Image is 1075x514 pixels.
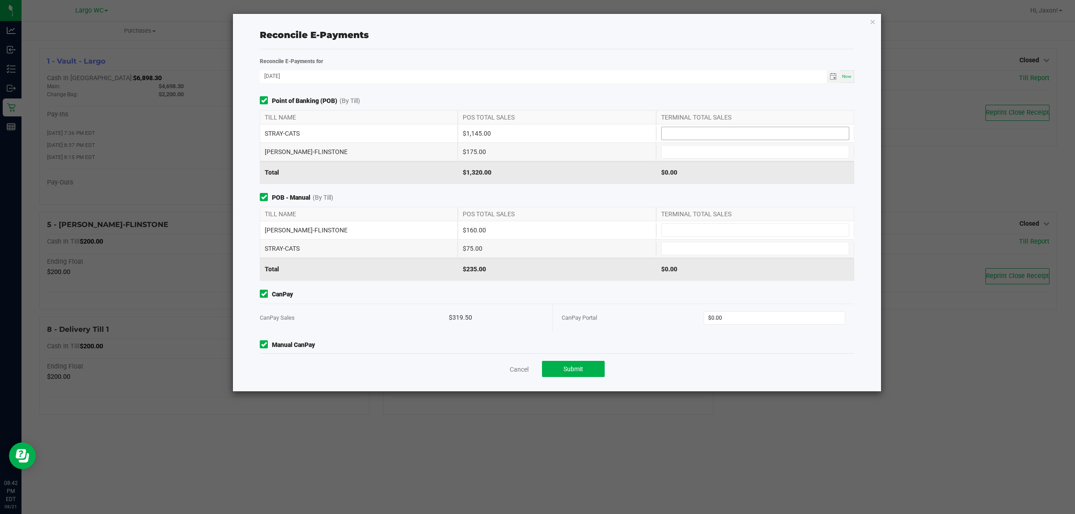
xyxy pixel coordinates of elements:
[827,70,840,83] span: Toggle calendar
[458,143,656,161] div: $175.00
[260,221,458,239] div: [PERSON_NAME]-FLINSTONE
[260,340,272,350] form-toggle: Include in reconciliation
[260,58,323,64] strong: Reconcile E-Payments for
[260,70,827,81] input: Date
[656,258,854,280] div: $0.00
[260,96,272,106] form-toggle: Include in reconciliation
[458,221,656,239] div: $160.00
[842,74,851,79] span: Now
[260,240,458,257] div: STRAY-CATS
[458,258,656,280] div: $235.00
[260,314,295,321] span: CanPay Sales
[260,193,272,202] form-toggle: Include in reconciliation
[562,314,597,321] span: CanPay Portal
[340,96,360,106] span: (By Till)
[272,290,293,299] strong: CanPay
[260,290,272,299] form-toggle: Include in reconciliation
[272,340,315,350] strong: Manual CanPay
[9,442,36,469] iframe: Resource center
[458,111,656,124] div: POS TOTAL SALES
[563,365,583,373] span: Submit
[313,193,333,202] span: (By Till)
[260,111,458,124] div: TILL NAME
[458,207,656,221] div: POS TOTAL SALES
[272,96,337,106] strong: Point of Banking (POB)
[260,143,458,161] div: [PERSON_NAME]-FLINSTONE
[656,207,854,221] div: TERMINAL TOTAL SALES
[260,28,854,42] div: Reconcile E-Payments
[260,207,458,221] div: TILL NAME
[458,124,656,142] div: $1,145.00
[272,193,310,202] strong: POB - Manual
[510,365,529,374] a: Cancel
[260,161,458,184] div: Total
[458,161,656,184] div: $1,320.00
[656,111,854,124] div: TERMINAL TOTAL SALES
[449,304,543,331] div: $319.50
[656,161,854,184] div: $0.00
[260,258,458,280] div: Total
[458,240,656,257] div: $75.00
[542,361,605,377] button: Submit
[260,124,458,142] div: STRAY-CATS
